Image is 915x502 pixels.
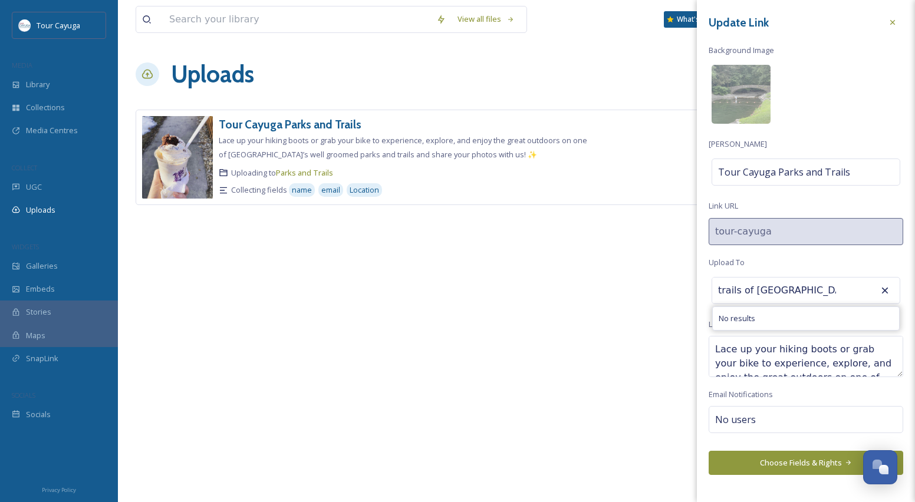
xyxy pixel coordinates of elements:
[42,486,76,494] span: Privacy Policy
[863,450,897,484] button: Open Chat
[709,138,767,150] span: [PERSON_NAME]
[718,165,850,179] span: Tour Cayuga Parks and Trails
[26,353,58,364] span: SnapLink
[12,242,39,251] span: WIDGETS
[709,200,738,212] span: Link URL
[719,313,755,324] span: No results
[452,8,521,31] a: View all files
[12,391,35,399] span: SOCIALS
[350,184,379,196] span: Location
[321,184,340,196] span: email
[26,330,45,341] span: Maps
[26,409,51,420] span: Socials
[664,11,723,28] a: What's New
[276,167,333,178] a: Parks and Trails
[171,57,254,92] a: Uploads
[26,181,42,193] span: UGC
[709,336,903,377] textarea: Lace up your hiking boots or grab your bike to experience, explore, and enjoy the great outdoors ...
[26,125,78,136] span: Media Centres
[709,218,903,245] input: mylink
[292,184,312,196] span: name
[26,306,51,318] span: Stories
[231,184,287,196] span: Collecting fields
[219,135,587,160] span: Lace up your hiking boots or grab your bike to experience, explore, and enjoy the great outdoors ...
[712,278,842,303] input: Search for a folder
[12,61,32,70] span: MEDIA
[42,482,76,496] a: Privacy Policy
[219,117,361,131] h3: Tour Cayuga Parks and Trails
[26,204,55,216] span: Uploads
[26,283,55,295] span: Embeds
[709,257,745,268] span: Upload To
[709,319,765,330] span: Link Description
[26,102,65,113] span: Collections
[12,163,37,172] span: COLLECT
[19,19,31,31] img: download.jpeg
[142,116,213,199] img: 13003bd7-0da0-4aa3-925a-dd7b7e1df2c3.jpg
[709,45,774,56] span: Background Image
[709,14,769,31] h3: Update Link
[219,116,361,133] a: Tour Cayuga Parks and Trails
[26,79,50,90] span: Library
[163,6,430,32] input: Search your library
[709,389,773,400] span: Email Notifications
[26,260,58,272] span: Galleries
[231,167,333,179] span: Uploading to
[712,65,771,124] img: 269bba87-a91b-40c9-b35f-5e9a457e9de9.jpg
[715,412,756,427] span: No users
[709,451,903,475] button: Choose Fields & Rights
[37,20,80,31] span: Tour Cayuga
